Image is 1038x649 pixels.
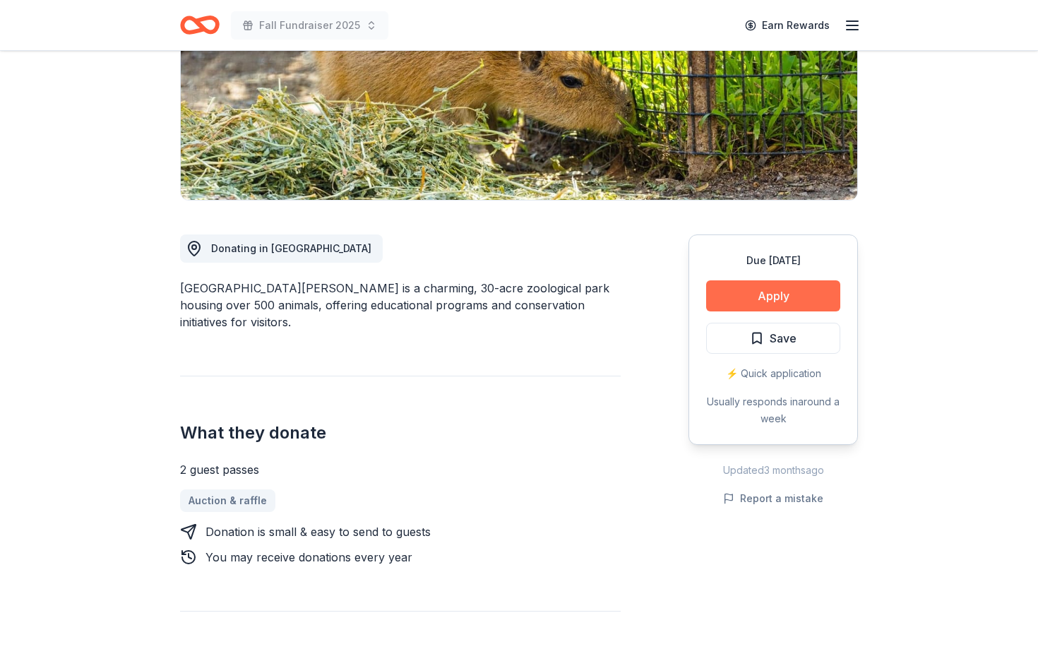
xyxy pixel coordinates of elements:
[706,393,840,427] div: Usually responds in around a week
[736,13,838,38] a: Earn Rewards
[259,17,360,34] span: Fall Fundraiser 2025
[770,329,797,347] span: Save
[723,490,823,507] button: Report a mistake
[180,8,220,42] a: Home
[180,422,621,444] h2: What they donate
[180,461,621,478] div: 2 guest passes
[706,280,840,311] button: Apply
[205,549,412,566] div: You may receive donations every year
[180,489,275,512] a: Auction & raffle
[231,11,388,40] button: Fall Fundraiser 2025
[211,242,371,254] span: Donating in [GEOGRAPHIC_DATA]
[688,462,858,479] div: Updated 3 months ago
[205,523,431,540] div: Donation is small & easy to send to guests
[706,365,840,382] div: ⚡️ Quick application
[706,323,840,354] button: Save
[180,280,621,331] div: [GEOGRAPHIC_DATA][PERSON_NAME] is a charming, 30-acre zoological park housing over 500 animals, o...
[706,252,840,269] div: Due [DATE]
